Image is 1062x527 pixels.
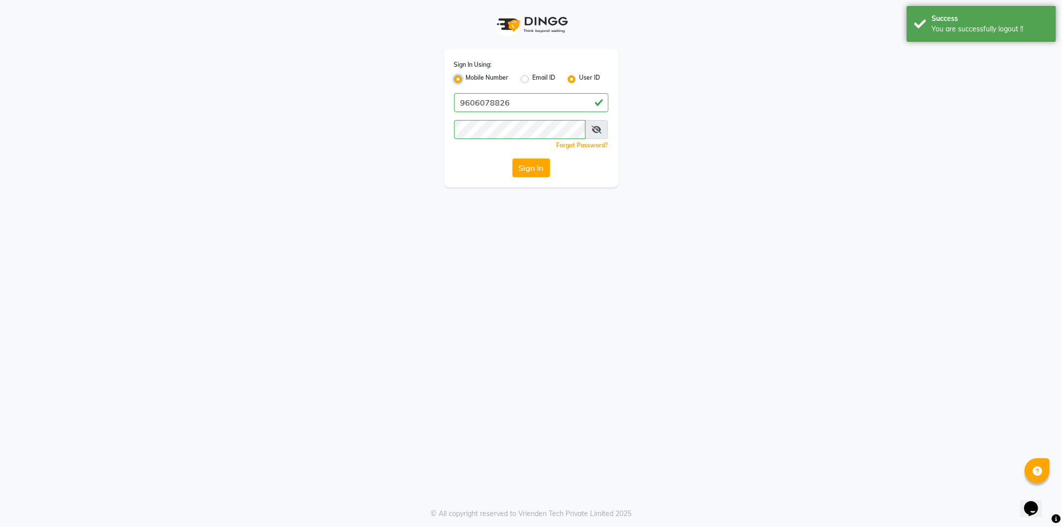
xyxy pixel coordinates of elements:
label: User ID [580,73,600,85]
label: Email ID [533,73,556,85]
label: Mobile Number [466,73,509,85]
button: Sign In [512,158,550,177]
label: Sign In Using: [454,60,492,69]
img: logo1.svg [491,10,571,39]
div: Success [932,13,1049,24]
a: Forgot Password? [557,141,608,149]
iframe: chat widget [1020,487,1052,517]
input: Username [454,120,586,139]
input: Username [454,93,608,112]
div: You are successfully logout !! [932,24,1049,34]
